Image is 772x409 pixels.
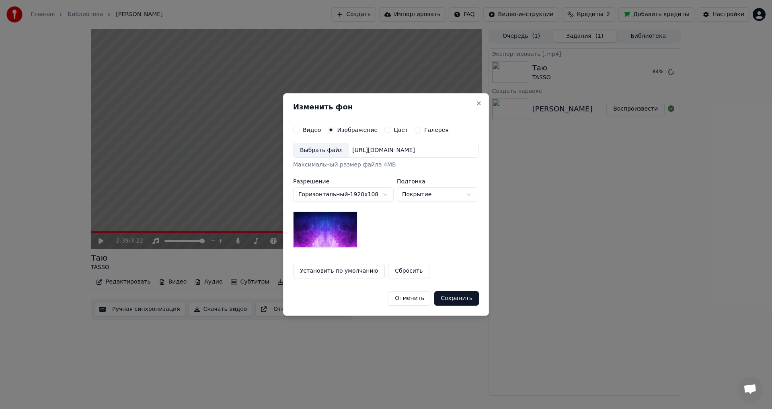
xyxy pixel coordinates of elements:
[424,127,449,133] label: Галерея
[349,146,418,154] div: [URL][DOMAIN_NAME]
[397,179,477,184] label: Подгонка
[388,264,429,278] button: Сбросить
[303,127,321,133] label: Видео
[293,179,394,184] label: Разрешение
[293,264,385,278] button: Установить по умолчанию
[434,291,479,306] button: Сохранить
[394,127,408,133] label: Цвет
[337,127,378,133] label: Изображение
[293,161,479,169] div: Максимальный размер файла 4MB
[293,103,479,111] h2: Изменить фон
[388,291,431,306] button: Отменить
[294,143,349,158] div: Выбрать файл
